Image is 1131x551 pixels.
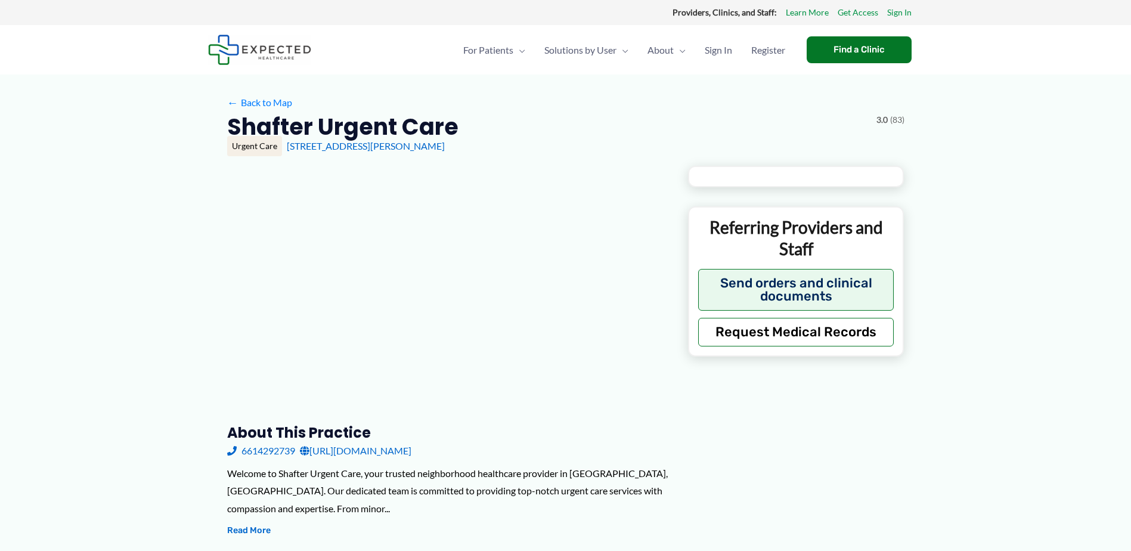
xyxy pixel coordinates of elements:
a: ←Back to Map [227,94,292,112]
a: AboutMenu Toggle [638,29,695,71]
button: Request Medical Records [698,318,894,346]
h3: About this practice [227,423,669,442]
div: Welcome to Shafter Urgent Care, your trusted neighborhood healthcare provider in [GEOGRAPHIC_DATA... [227,465,669,518]
button: Send orders and clinical documents [698,269,894,311]
a: Get Access [838,5,878,20]
span: Solutions by User [544,29,616,71]
a: Find a Clinic [807,36,912,63]
span: Menu Toggle [513,29,525,71]
a: Register [742,29,795,71]
span: Menu Toggle [616,29,628,71]
button: Read More [227,524,271,538]
span: About [647,29,674,71]
a: Sign In [887,5,912,20]
h2: Shafter Urgent Care [227,112,458,141]
a: [STREET_ADDRESS][PERSON_NAME] [287,140,445,151]
span: Menu Toggle [674,29,686,71]
a: 6614292739 [227,442,295,460]
span: ← [227,97,238,108]
p: Referring Providers and Staff [698,216,894,260]
span: Sign In [705,29,732,71]
span: For Patients [463,29,513,71]
strong: Providers, Clinics, and Staff: [673,7,777,17]
div: Urgent Care [227,136,282,156]
a: Sign In [695,29,742,71]
nav: Primary Site Navigation [454,29,795,71]
a: [URL][DOMAIN_NAME] [300,442,411,460]
img: Expected Healthcare Logo - side, dark font, small [208,35,311,65]
a: Learn More [786,5,829,20]
span: (83) [890,112,904,128]
a: For PatientsMenu Toggle [454,29,535,71]
span: Register [751,29,785,71]
a: Solutions by UserMenu Toggle [535,29,638,71]
span: 3.0 [876,112,888,128]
